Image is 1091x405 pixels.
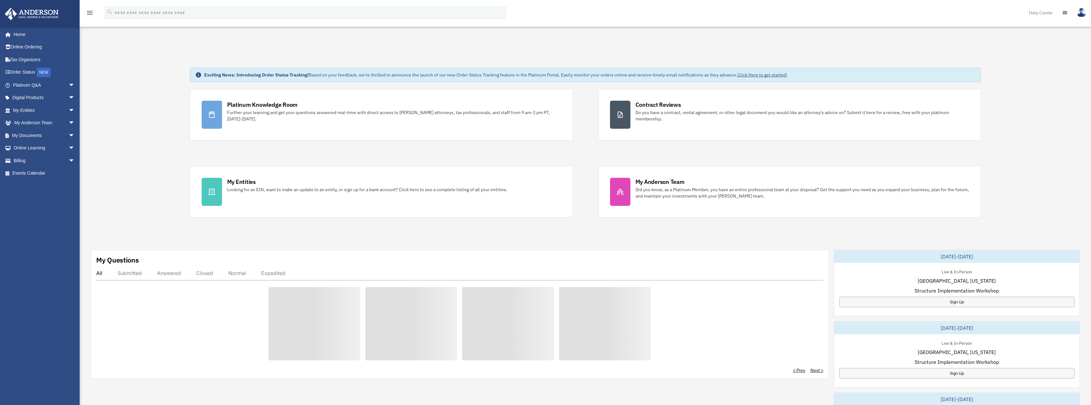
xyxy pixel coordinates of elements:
[228,270,246,276] div: Normal
[118,270,142,276] div: Submitted
[4,79,84,91] a: Platinum Q&Aarrow_drop_down
[4,129,84,142] a: My Documentsarrow_drop_down
[106,9,113,16] i: search
[227,186,507,193] div: Looking for an EIN, want to make an update to an entity, or sign up for a bank account? Click her...
[839,297,1074,307] a: Sign Up
[227,101,298,109] div: Platinum Knowledge Room
[96,255,139,265] div: My Questions
[68,91,81,105] span: arrow_drop_down
[204,72,787,78] div: Based on your feedback, we're thrilled to announce the launch of our new Order Status Tracking fe...
[4,104,84,117] a: My Entitiesarrow_drop_down
[68,79,81,92] span: arrow_drop_down
[839,368,1074,379] a: Sign Up
[4,53,84,66] a: Tax Organizers
[4,41,84,54] a: Online Ordering
[204,72,309,78] strong: Exciting News: Introducing Order Status Tracking!
[4,142,84,155] a: Online Learningarrow_drop_down
[918,348,996,356] span: [GEOGRAPHIC_DATA], [US_STATE]
[915,287,999,294] span: Structure Implementation Workshop
[635,178,685,186] div: My Anderson Team
[227,178,256,186] div: My Entities
[4,167,84,180] a: Events Calendar
[196,270,213,276] div: Closed
[96,270,102,276] div: All
[4,28,81,41] a: Home
[68,129,81,142] span: arrow_drop_down
[915,358,999,366] span: Structure Implementation Workshop
[157,270,181,276] div: Answered
[261,270,285,276] div: Expedited
[834,250,1080,263] div: [DATE]-[DATE]
[4,66,84,79] a: Order StatusNEW
[937,268,977,275] div: Live & In-Person
[1077,8,1086,17] img: User Pic
[3,8,61,20] img: Anderson Advisors Platinum Portal
[190,89,573,141] a: Platinum Knowledge Room Further your learning and get your questions answered real-time with dire...
[227,109,561,122] div: Further your learning and get your questions answered real-time with direct access to [PERSON_NAM...
[793,367,805,373] a: < Prev
[598,89,981,141] a: Contract Reviews Do you have a contract, rental agreement, or other legal document you would like...
[834,322,1080,334] div: [DATE]-[DATE]
[635,109,969,122] div: Do you have a contract, rental agreement, or other legal document you would like an attorney's ad...
[810,367,823,373] a: Next >
[86,11,94,17] a: menu
[4,154,84,167] a: Billingarrow_drop_down
[635,186,969,199] div: Did you know, as a Platinum Member, you have an entire professional team at your disposal? Get th...
[68,104,81,117] span: arrow_drop_down
[68,117,81,130] span: arrow_drop_down
[737,72,787,78] a: Click Here to get started!
[68,142,81,155] span: arrow_drop_down
[4,91,84,104] a: Digital Productsarrow_drop_down
[937,339,977,346] div: Live & In-Person
[86,9,94,17] i: menu
[4,117,84,129] a: My Anderson Teamarrow_drop_down
[68,154,81,167] span: arrow_drop_down
[190,166,573,218] a: My Entities Looking for an EIN, want to make an update to an entity, or sign up for a bank accoun...
[37,68,51,77] div: NEW
[918,277,996,285] span: [GEOGRAPHIC_DATA], [US_STATE]
[635,101,681,109] div: Contract Reviews
[598,166,981,218] a: My Anderson Team Did you know, as a Platinum Member, you have an entire professional team at your...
